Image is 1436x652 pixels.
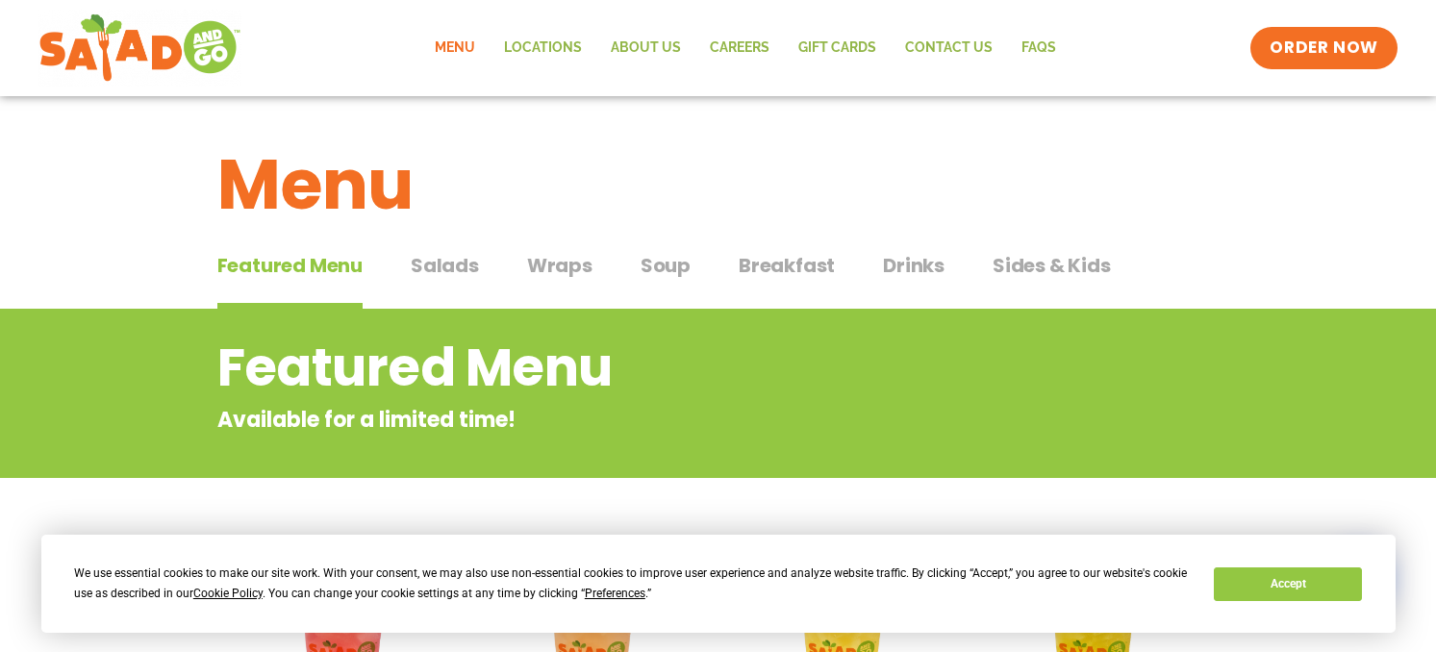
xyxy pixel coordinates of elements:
[411,251,479,280] span: Salads
[695,26,784,70] a: Careers
[217,404,1065,436] p: Available for a limited time!
[527,251,592,280] span: Wraps
[641,251,691,280] span: Soup
[193,587,263,600] span: Cookie Policy
[38,10,241,87] img: new-SAG-logo-768×292
[217,251,363,280] span: Featured Menu
[74,564,1191,604] div: We use essential cookies to make our site work. With your consent, we may also use non-essential ...
[891,26,1007,70] a: Contact Us
[490,26,596,70] a: Locations
[1250,27,1397,69] a: ORDER NOW
[784,26,891,70] a: GIFT CARDS
[217,244,1220,310] div: Tabbed content
[596,26,695,70] a: About Us
[217,329,1065,407] h2: Featured Menu
[41,535,1396,633] div: Cookie Consent Prompt
[585,587,645,600] span: Preferences
[1214,567,1362,601] button: Accept
[420,26,1071,70] nav: Menu
[883,251,945,280] span: Drinks
[993,251,1111,280] span: Sides & Kids
[420,26,490,70] a: Menu
[1270,37,1377,60] span: ORDER NOW
[217,133,1220,237] h1: Menu
[739,251,835,280] span: Breakfast
[1007,26,1071,70] a: FAQs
